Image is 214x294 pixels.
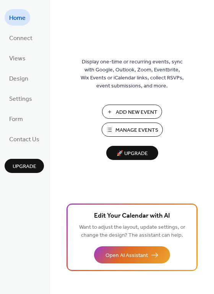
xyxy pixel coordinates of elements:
[5,159,44,173] button: Upgrade
[5,90,37,107] a: Settings
[105,252,148,260] span: Open AI Assistant
[102,123,163,137] button: Manage Events
[9,73,28,85] span: Design
[111,149,154,159] span: 🚀 Upgrade
[94,246,170,263] button: Open AI Assistant
[9,134,39,145] span: Contact Us
[9,12,26,24] span: Home
[94,211,170,221] span: Edit Your Calendar with AI
[115,126,158,134] span: Manage Events
[5,131,44,147] a: Contact Us
[9,53,26,65] span: Views
[9,113,23,125] span: Form
[5,9,30,26] a: Home
[116,108,157,116] span: Add New Event
[106,146,158,160] button: 🚀 Upgrade
[5,50,30,66] a: Views
[9,93,32,105] span: Settings
[9,32,32,44] span: Connect
[5,29,37,46] a: Connect
[81,58,184,90] span: Display one-time or recurring events, sync with Google, Outlook, Zoom, Eventbrite, Wix Events or ...
[13,163,36,171] span: Upgrade
[5,70,33,86] a: Design
[79,222,185,241] span: Want to adjust the layout, update settings, or change the design? The assistant can help.
[102,105,162,119] button: Add New Event
[5,110,28,127] a: Form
